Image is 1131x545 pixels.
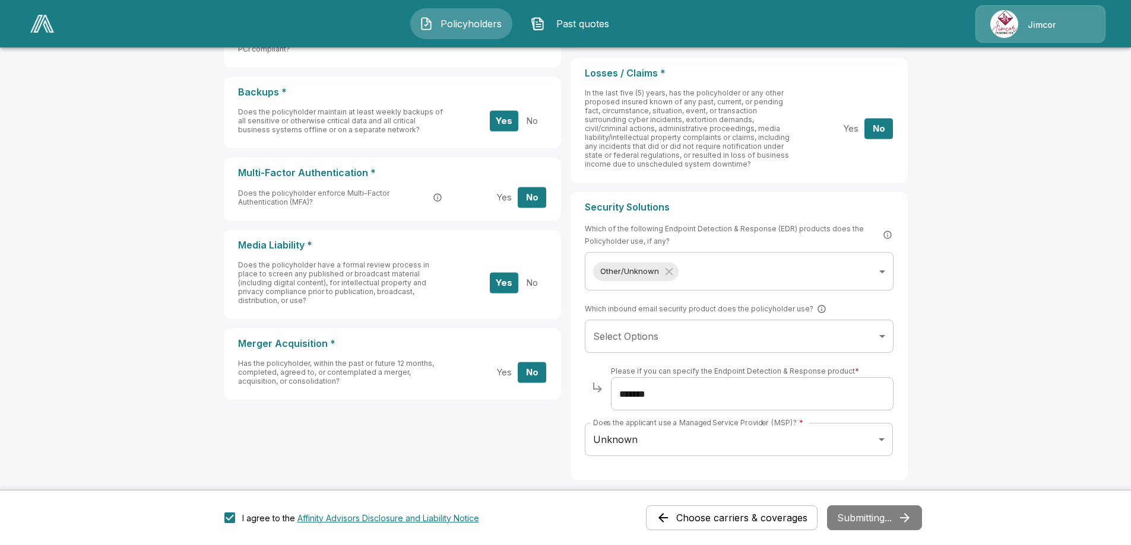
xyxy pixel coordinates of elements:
[585,252,894,291] div: Without label
[593,330,658,342] span: Select Options
[432,192,443,203] button: Multi-Factor Authentication (MFA) is a security process that requires users to provide two or mor...
[585,320,894,353] div: Without label
[30,15,54,33] img: AA Logo
[238,260,429,305] span: Does the policyholder have a formal review process in place to screen any published or broadcast ...
[238,338,547,349] p: Merger Acquisition *
[490,362,518,383] button: Yes
[490,272,518,293] button: Yes
[490,110,518,131] button: Yes
[585,68,894,79] p: Losses / Claims *
[593,262,679,281] div: Other/Unknown
[585,423,892,456] div: Unknown
[837,118,865,139] button: Yes
[410,8,512,39] button: Policyholders IconPolicyholders
[297,512,479,524] button: I agree to the
[518,110,546,131] button: No
[585,88,790,168] span: In the last five (5) years, has the policyholder or any other proposed insured known of any past,...
[816,303,828,315] button: SEG (Secure Email Gateway) is a security solution that filters and scans incoming emails to prote...
[238,167,547,179] p: Multi-Factor Authentication *
[611,365,894,377] h6: Please if you can specify the Endpoint Detection & Response product
[585,302,828,315] span: Which inbound email security product does the policyholder use?
[438,17,503,31] span: Policyholders
[242,512,479,524] div: I agree to the
[593,417,803,428] label: Does the applicant use a Managed Service Provider (MSP)?
[238,107,443,134] span: Does the policyholder maintain at least weekly backups of all sensitive or otherwise critical dat...
[550,17,615,31] span: Past quotes
[518,362,546,383] button: No
[490,187,518,208] button: Yes
[419,17,433,31] img: Policyholders Icon
[238,240,547,251] p: Media Liability *
[238,87,547,98] p: Backups *
[585,202,894,213] p: Security Solutions
[238,189,430,206] span: Does the policyholder enforce Multi-Factor Authentication (MFA)?
[864,118,893,139] button: No
[518,272,546,293] button: No
[531,17,545,31] img: Past quotes Icon
[585,222,894,247] span: Which of the following Endpoint Detection & Response (EDR) products does the Policyholder use, if...
[522,8,624,39] button: Past quotes IconPast quotes
[518,187,546,208] button: No
[593,264,666,278] span: Other/Unknown
[238,359,434,385] span: Has the policyholder, within the past or future 12 months, completed, agreed to, or contemplated ...
[882,229,894,241] button: EDR (Endpoint Detection and Response) is a cybersecurity technology that continuously monitors an...
[646,505,818,530] button: Choose carriers & coverages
